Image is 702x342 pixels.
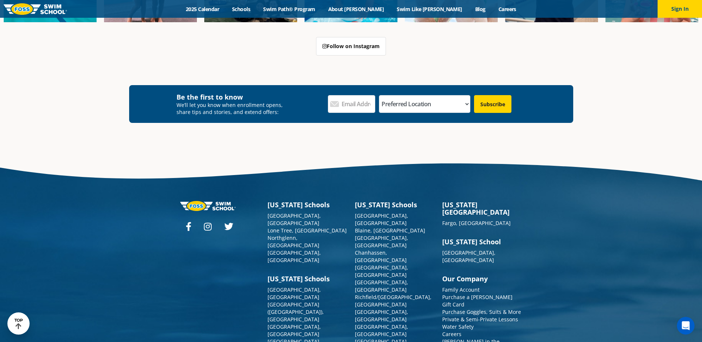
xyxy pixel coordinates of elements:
img: FOSS Swim School Logo [4,3,67,15]
a: [GEOGRAPHIC_DATA], [GEOGRAPHIC_DATA] [355,279,408,293]
a: [GEOGRAPHIC_DATA], [GEOGRAPHIC_DATA] [268,323,321,338]
a: Purchase a [PERSON_NAME] Gift Card [442,294,513,308]
h3: [US_STATE] Schools [268,275,347,282]
a: Purchase Goggles, Suits & More [442,308,521,315]
h3: [US_STATE][GEOGRAPHIC_DATA] [442,201,522,216]
h3: [US_STATE] School [442,238,522,245]
a: About [PERSON_NAME] [322,6,390,13]
a: Richfield/[GEOGRAPHIC_DATA], [GEOGRAPHIC_DATA] [355,294,431,308]
a: Blog [468,6,492,13]
a: 2025 Calendar [179,6,226,13]
a: Swim Path® Program [257,6,322,13]
a: [GEOGRAPHIC_DATA], [GEOGRAPHIC_DATA] [355,212,408,227]
h3: [US_STATE] Schools [355,201,435,208]
a: Private & Semi-Private Lessons [442,316,518,323]
a: [GEOGRAPHIC_DATA], [GEOGRAPHIC_DATA] [355,308,408,323]
a: [GEOGRAPHIC_DATA], [GEOGRAPHIC_DATA] [268,249,321,264]
a: Schools [226,6,257,13]
a: [GEOGRAPHIC_DATA], [GEOGRAPHIC_DATA] [355,323,408,338]
input: Subscribe [474,95,511,113]
a: [GEOGRAPHIC_DATA], [GEOGRAPHIC_DATA] [355,234,408,249]
input: Email Address [328,95,375,113]
a: Chanhassen, [GEOGRAPHIC_DATA] [355,249,407,264]
a: Fargo, [GEOGRAPHIC_DATA] [442,219,511,227]
a: [GEOGRAPHIC_DATA] ([GEOGRAPHIC_DATA]), [GEOGRAPHIC_DATA] [268,301,324,323]
a: Lone Tree, [GEOGRAPHIC_DATA] [268,227,347,234]
a: Water Safety [442,323,474,330]
img: Foss-logo-horizontal-white.svg [180,201,236,211]
a: Careers [442,331,461,338]
iframe: Intercom live chat [677,317,695,335]
a: [GEOGRAPHIC_DATA], [GEOGRAPHIC_DATA] [355,264,408,278]
a: Follow on Instagram [316,37,386,56]
h3: [US_STATE] Schools [268,201,347,208]
h3: Our Company [442,275,522,282]
a: [GEOGRAPHIC_DATA], [GEOGRAPHIC_DATA] [268,286,321,301]
a: [GEOGRAPHIC_DATA], [GEOGRAPHIC_DATA] [442,249,496,264]
a: Swim Like [PERSON_NAME] [390,6,469,13]
a: Northglenn, [GEOGRAPHIC_DATA] [268,234,319,249]
a: Blaine, [GEOGRAPHIC_DATA] [355,227,425,234]
p: We’ll let you know when enrollment opens, share tips and stories, and extend offers: [177,101,288,115]
div: TOP [14,318,23,329]
a: Family Account [442,286,480,293]
a: Careers [492,6,523,13]
a: [GEOGRAPHIC_DATA], [GEOGRAPHIC_DATA] [268,212,321,227]
h4: Be the first to know [177,93,288,101]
